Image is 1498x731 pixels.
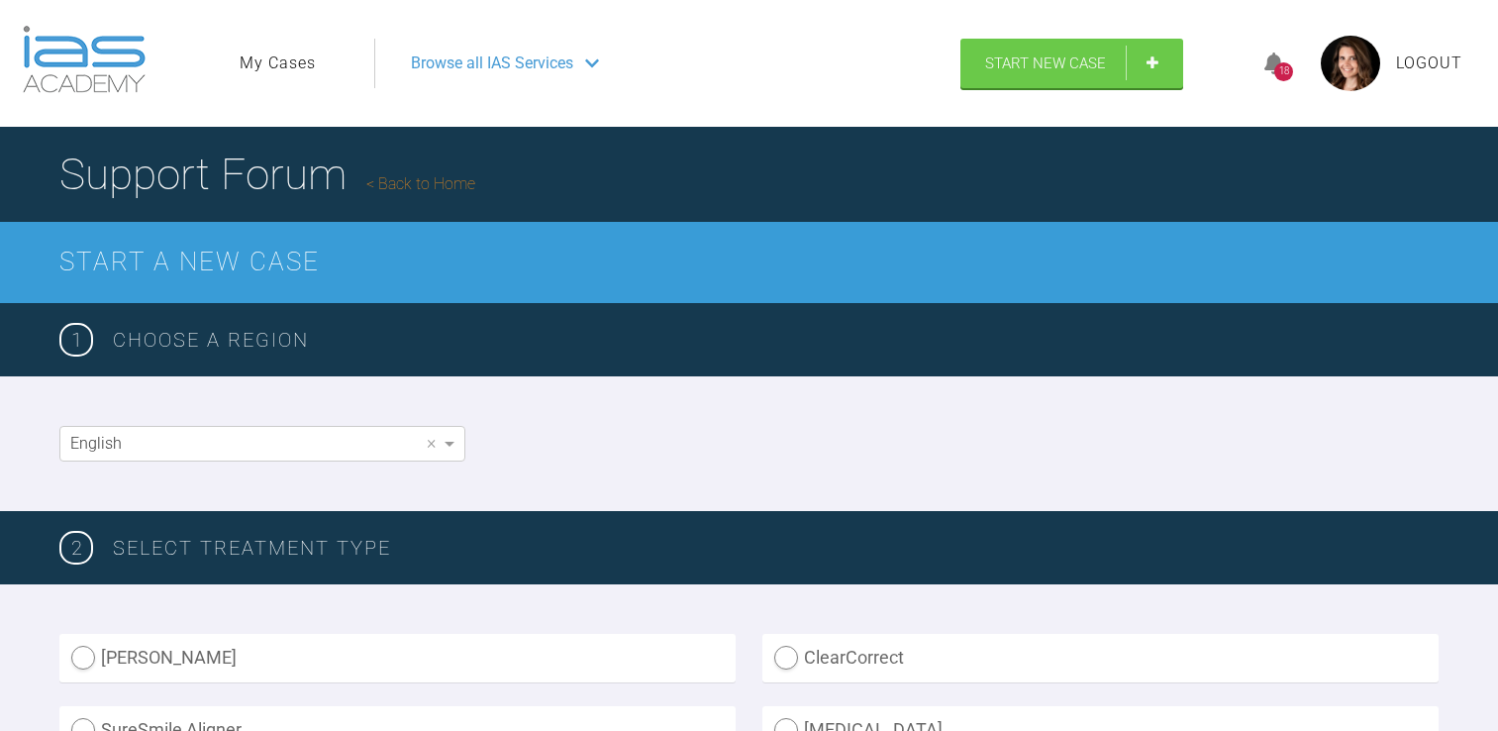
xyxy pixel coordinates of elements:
label: ClearCorrect [762,634,1439,682]
h2: Start a New Case [59,242,1439,283]
span: English [70,434,122,453]
span: 1 [59,323,93,357]
div: 18 [1274,62,1293,81]
span: × [427,434,436,452]
h1: Support Forum [59,140,475,209]
h3: SELECT TREATMENT TYPE [113,532,1439,564]
img: profile.png [1321,36,1380,91]
span: 2 [59,531,93,565]
label: [PERSON_NAME] [59,634,736,682]
span: Clear value [423,427,440,461]
span: Browse all IAS Services [411,51,573,76]
a: Logout [1396,51,1462,76]
a: Back to Home [366,174,475,193]
a: My Cases [240,51,316,76]
h3: Choose a region [113,324,1439,356]
span: Start New Case [985,54,1106,72]
a: Start New Case [960,39,1183,88]
img: logo-light.3e3ef733.png [23,26,146,93]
